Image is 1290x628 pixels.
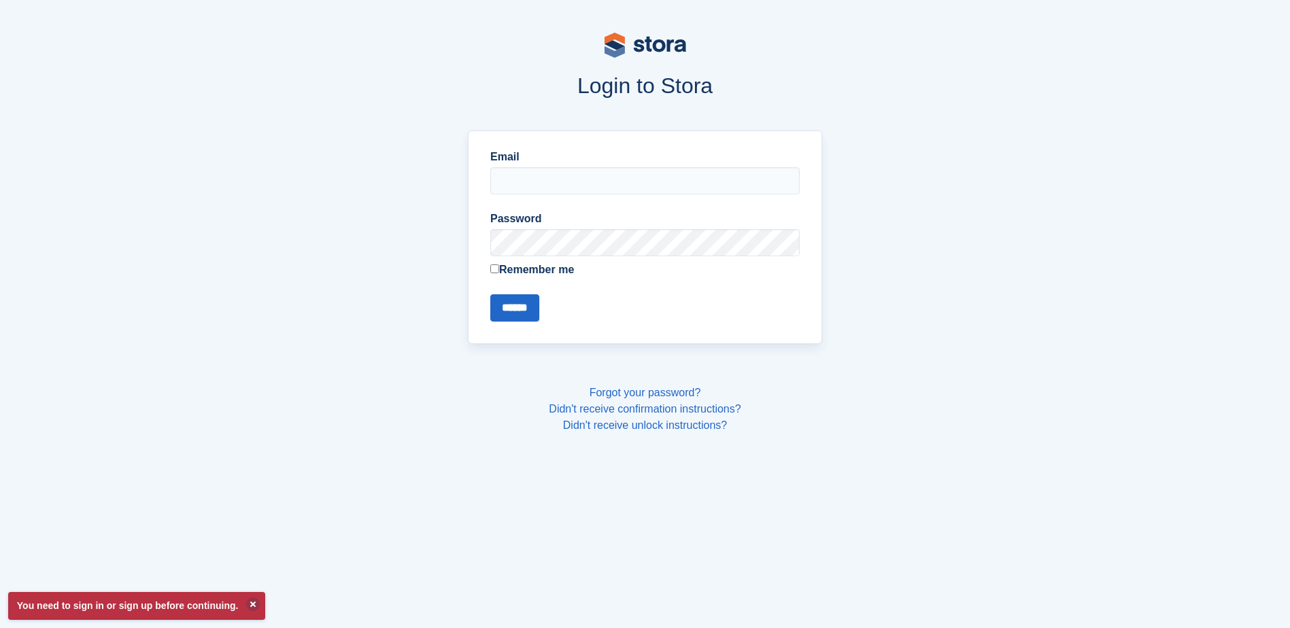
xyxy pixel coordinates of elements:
[490,264,499,273] input: Remember me
[549,403,741,415] a: Didn't receive confirmation instructions?
[490,262,800,278] label: Remember me
[8,592,265,620] p: You need to sign in or sign up before continuing.
[605,33,686,58] img: stora-logo-53a41332b3708ae10de48c4981b4e9114cc0af31d8433b30ea865607fb682f29.svg
[563,419,727,431] a: Didn't receive unlock instructions?
[490,149,800,165] label: Email
[490,211,800,227] label: Password
[209,73,1082,98] h1: Login to Stora
[590,387,701,398] a: Forgot your password?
